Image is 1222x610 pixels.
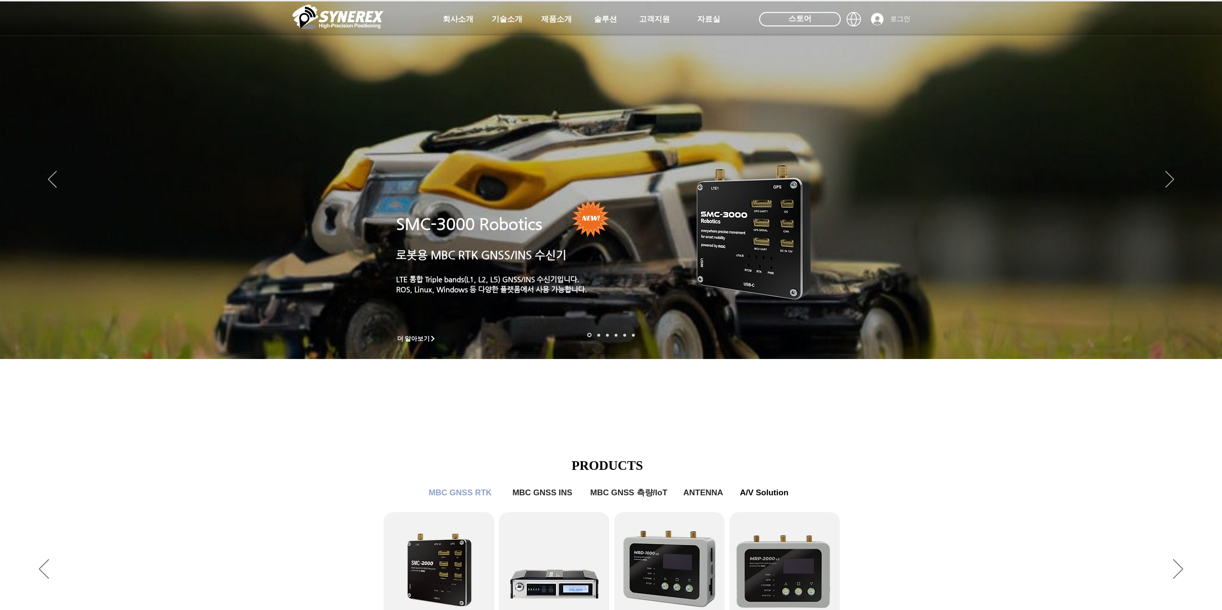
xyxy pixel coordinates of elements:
[788,13,811,24] span: 스토어
[697,14,720,24] span: 자료실
[630,10,678,29] a: 고객지원
[597,334,600,336] a: 드론 8 - SMC 2000
[429,488,492,498] span: MBC GNSS RTK
[434,10,482,29] a: 회사소개
[443,14,473,24] span: 회사소개
[864,10,917,28] button: 로그인
[590,487,667,498] span: MBC GNSS 측량/IoT
[396,285,587,293] a: ROS, Linux, Windows 등 다양한 플랫폼에서 사용 가능합니다.
[507,483,579,502] a: MBC GNSS INS
[679,483,727,502] a: ANTENNA
[584,333,638,337] nav: 슬라이드
[740,488,788,498] span: A/V Solution
[512,488,572,498] span: MBC GNSS INS
[396,249,567,261] a: 로봇용 MBC RTK GNSS/INS 수신기
[683,488,723,498] span: ANTENNA
[887,14,914,24] span: 로그인
[483,10,531,29] a: 기술소개
[733,483,796,502] a: A/V Solution
[396,275,580,283] a: LTE 통합 Triple bands(L1, L2, L5) GNSS/INS 수신기입니다.
[1173,559,1183,580] button: 다음
[572,458,643,473] span: PRODUCTS
[632,334,635,336] a: 정밀농업
[1165,171,1174,189] button: 다음
[422,483,499,502] a: MBC GNSS RTK
[623,334,626,336] a: 로봇
[759,12,841,26] div: 스토어
[615,334,617,336] a: 자율주행
[594,14,617,24] span: 솔루션
[292,2,384,31] img: 씨너렉스_White_simbol_대지 1.png
[532,10,581,29] a: 제품소개
[397,335,430,343] span: 더 알아보기
[541,14,572,24] span: 제품소개
[587,333,592,337] a: 로봇- SMC 2000
[492,14,522,24] span: 기술소개
[581,10,629,29] a: 솔루션
[639,14,670,24] span: 고객지원
[393,333,441,345] a: 더 알아보기
[583,483,675,502] a: MBC GNSS 측량/IoT
[396,215,542,233] a: SMC-3000 Robotics
[683,150,825,311] img: KakaoTalk_20241224_155801212.png
[606,334,609,336] a: 측량 IoT
[685,10,733,29] a: 자료실
[39,559,49,580] button: 이전
[48,171,57,189] button: 이전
